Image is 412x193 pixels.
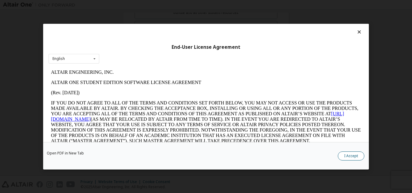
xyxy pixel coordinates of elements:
div: End-User License Agreement [49,44,363,50]
p: ALTAIR ENGINEERING, INC. [2,2,312,8]
p: IF YOU DO NOT AGREE TO ALL OF THE TERMS AND CONDITIONS SET FORTH BELOW, YOU MAY NOT ACCESS OR USE... [2,33,312,76]
p: This Altair One Student Edition Software License Agreement (“Agreement”) is between Altair Engine... [2,81,312,103]
a: Open PDF in New Tab [47,151,84,155]
a: [URL][DOMAIN_NAME] [2,44,296,54]
button: I Accept [338,151,364,160]
p: ALTAIR ONE STUDENT EDITION SOFTWARE LICENSE AGREEMENT [2,13,312,18]
div: English [52,57,65,61]
p: (Rev. [DATE]) [2,23,312,28]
